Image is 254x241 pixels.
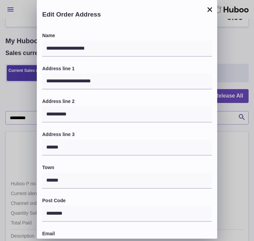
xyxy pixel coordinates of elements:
[42,10,212,22] h2: Edit Order Address
[42,98,212,105] label: Address line 2
[42,131,212,138] label: Address line 3
[206,5,214,14] button: ×
[42,32,212,39] label: Name
[42,65,212,72] label: Address line 1
[42,164,212,171] label: Town
[42,197,212,204] label: Post Code
[42,231,212,237] label: Email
